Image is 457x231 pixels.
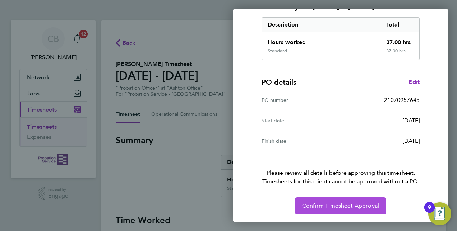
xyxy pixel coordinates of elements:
[408,79,420,85] span: Edit
[341,137,420,145] div: [DATE]
[380,32,420,48] div: 37.00 hrs
[384,96,420,103] span: 21070957645
[262,32,380,48] div: Hours worked
[253,177,428,186] span: Timesheets for this client cannot be approved without a PO.
[268,48,287,54] div: Standard
[262,77,296,87] h4: PO details
[302,202,379,209] span: Confirm Timesheet Approval
[295,197,386,214] button: Confirm Timesheet Approval
[262,17,420,60] div: Summary of 22 - 28 Sep 2025
[253,151,428,186] p: Please review all details before approving this timesheet.
[262,96,341,104] div: PO number
[428,207,431,217] div: 9
[380,48,420,60] div: 37.00 hrs
[428,202,451,225] button: Open Resource Center, 9 new notifications
[262,116,341,125] div: Start date
[341,116,420,125] div: [DATE]
[262,137,341,145] div: Finish date
[408,78,420,86] a: Edit
[380,18,420,32] div: Total
[262,18,380,32] div: Description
